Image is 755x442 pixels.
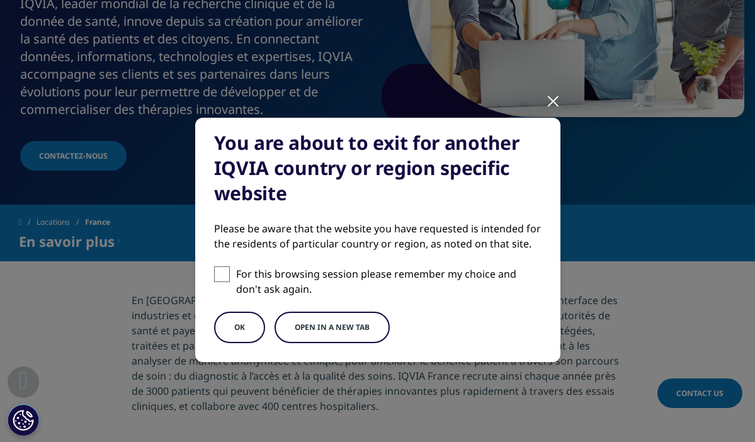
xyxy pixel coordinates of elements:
[236,266,542,297] p: For this browsing session please remember my choice and don't ask again.
[214,221,542,251] div: Please be aware that the website you have requested is intended for the residents of particular c...
[275,312,390,343] button: Open in a new tab
[214,312,265,343] button: OK
[8,404,39,436] button: Paramètres des cookies
[214,130,542,206] div: You are about to exit for another IQVIA country or region specific website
